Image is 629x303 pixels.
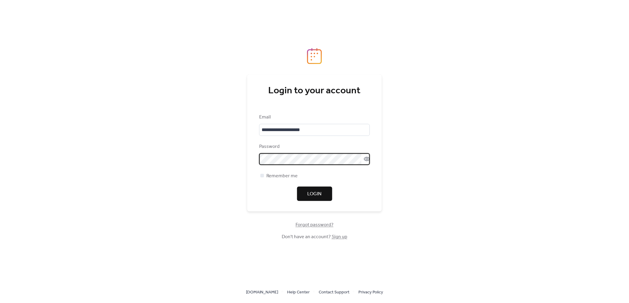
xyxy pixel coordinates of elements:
[282,233,347,241] span: Don't have an account?
[308,190,322,198] span: Login
[358,288,383,296] a: Privacy Policy
[259,114,369,121] div: Email
[319,289,349,296] span: Contact Support
[287,288,310,296] a: Help Center
[246,288,278,296] a: [DOMAIN_NAME]
[319,288,349,296] a: Contact Support
[259,143,369,150] div: Password
[296,221,333,229] span: Forgot password?
[296,223,333,226] a: Forgot password?
[259,85,370,97] div: Login to your account
[266,172,298,180] span: Remember me
[297,187,332,201] button: Login
[358,289,383,296] span: Privacy Policy
[246,289,278,296] span: [DOMAIN_NAME]
[332,232,347,241] a: Sign up
[307,48,322,64] img: logo
[287,289,310,296] span: Help Center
